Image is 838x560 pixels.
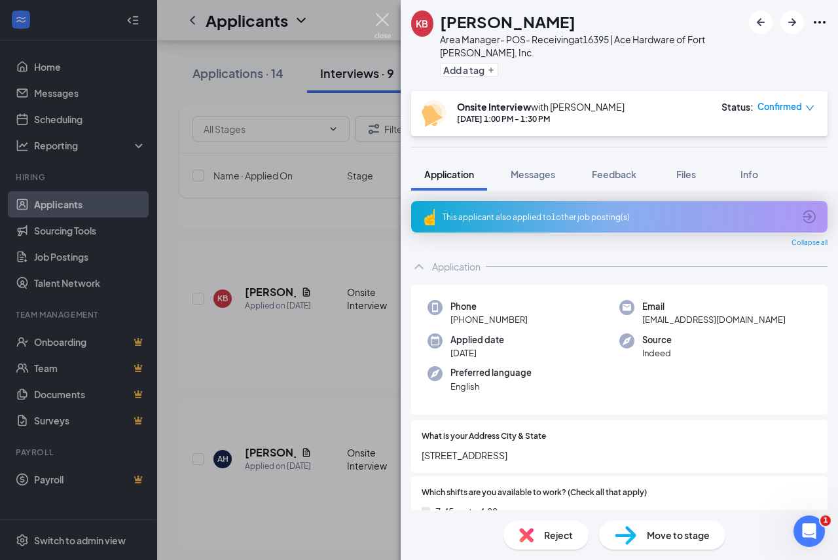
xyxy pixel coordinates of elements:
[812,14,828,30] svg: Ellipses
[440,10,575,33] h1: [PERSON_NAME]
[753,14,769,30] svg: ArrowLeftNew
[740,168,758,180] span: Info
[757,100,802,113] span: Confirmed
[422,430,546,443] span: What is your Address City & State
[416,17,428,30] div: KB
[450,313,528,326] span: [PHONE_NUMBER]
[487,66,495,74] svg: Plus
[801,209,817,225] svg: ArrowCircle
[721,100,754,113] div: Status :
[749,10,773,34] button: ArrowLeftNew
[440,63,498,77] button: PlusAdd a tag
[805,103,814,113] span: down
[435,504,512,519] span: 7:45am to 4:00pm
[544,528,573,542] span: Reject
[457,101,531,113] b: Onsite Interview
[450,346,504,360] span: [DATE]
[784,14,800,30] svg: ArrowRight
[424,168,474,180] span: Application
[792,238,828,248] span: Collapse all
[440,33,742,59] div: Area Manager- POS- Receiving at 16395 | Ace Hardware of Fort [PERSON_NAME], Inc.
[592,168,636,180] span: Feedback
[432,260,481,273] div: Application
[450,380,532,393] span: English
[642,313,786,326] span: [EMAIL_ADDRESS][DOMAIN_NAME]
[457,100,625,113] div: with [PERSON_NAME]
[647,528,710,542] span: Move to stage
[780,10,804,34] button: ArrowRight
[422,448,817,462] span: [STREET_ADDRESS]
[511,168,555,180] span: Messages
[450,366,532,379] span: Preferred language
[411,259,427,274] svg: ChevronUp
[676,168,696,180] span: Files
[820,515,831,526] span: 1
[642,300,786,313] span: Email
[443,212,793,223] div: This applicant also applied to 1 other job posting(s)
[642,333,672,346] span: Source
[457,113,625,124] div: [DATE] 1:00 PM - 1:30 PM
[642,346,672,360] span: Indeed
[450,333,504,346] span: Applied date
[450,300,528,313] span: Phone
[422,487,647,499] span: Which shifts are you available to work? (Check all that apply)
[793,515,825,547] iframe: Intercom live chat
